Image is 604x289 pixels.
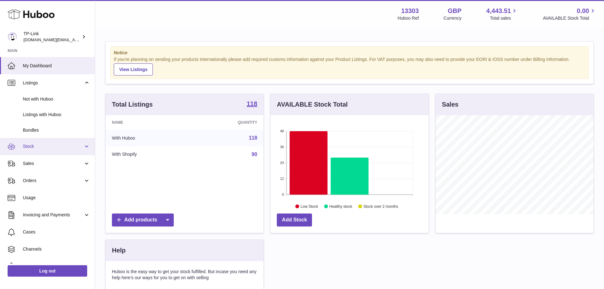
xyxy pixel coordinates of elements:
[23,178,83,184] span: Orders
[543,7,596,21] a: 0.00 AVAILABLE Stock Total
[112,246,126,255] h3: Help
[486,7,518,21] a: 4,443.51 Total sales
[280,145,284,149] text: 36
[23,195,90,201] span: Usage
[401,7,419,15] strong: 13303
[23,63,90,69] span: My Dashboard
[23,127,90,133] span: Bundles
[106,146,191,163] td: With Shopify
[252,152,257,157] a: 90
[280,129,284,133] text: 48
[23,96,90,102] span: Not with Huboo
[23,31,81,43] div: TP-Link
[364,204,398,208] text: Stock over 2 months
[8,265,87,277] a: Log out
[280,161,284,165] text: 24
[282,193,284,196] text: 0
[280,177,284,181] text: 12
[23,112,90,118] span: Listings with Huboo
[543,15,596,21] span: AVAILABLE Stock Total
[112,100,153,109] h3: Total Listings
[23,37,126,42] span: [DOMAIN_NAME][EMAIL_ADDRESS][DOMAIN_NAME]
[106,130,191,146] td: With Huboo
[301,204,318,208] text: Low Stock
[448,7,461,15] strong: GBP
[23,212,83,218] span: Invoicing and Payments
[114,56,585,76] div: If you're planning on sending your products internationally please add required customs informati...
[23,161,83,167] span: Sales
[106,115,191,130] th: Name
[329,204,353,208] text: Healthy stock
[577,7,589,15] span: 0.00
[490,15,518,21] span: Total sales
[247,101,257,108] a: 118
[277,100,347,109] h3: AVAILABLE Stock Total
[277,213,312,227] a: Add Stock
[114,63,153,76] a: View Listings
[486,7,511,15] span: 4,443.51
[191,115,264,130] th: Quantity
[249,135,257,141] a: 118
[23,246,90,252] span: Channels
[444,15,462,21] div: Currency
[112,269,257,281] p: Huboo is the easy way to get your stock fulfilled. But incase you need any help here's our ways f...
[114,50,585,56] strong: Notice
[247,101,257,107] strong: 118
[23,263,90,269] span: Settings
[442,100,458,109] h3: Sales
[112,213,174,227] a: Add products
[23,80,83,86] span: Listings
[398,15,419,21] div: Huboo Ref
[23,143,83,149] span: Stock
[23,229,90,235] span: Cases
[8,32,17,42] img: purchase.uk@tp-link.com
